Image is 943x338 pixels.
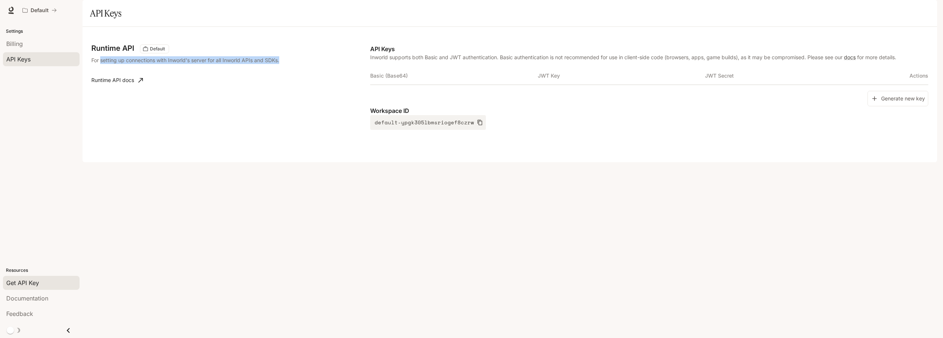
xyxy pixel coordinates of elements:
[19,3,60,18] button: All workspaces
[147,46,168,52] span: Default
[88,73,146,88] a: Runtime API docs
[873,67,928,85] th: Actions
[90,6,121,21] h1: API Keys
[91,56,296,64] p: For setting up connections with Inworld's server for all Inworld APIs and SDKs.
[370,106,928,115] p: Workspace ID
[370,67,537,85] th: Basic (Base64)
[91,45,134,52] h3: Runtime API
[844,54,856,60] a: docs
[370,115,486,130] button: default-ypgk305lbmsriogef8czrw
[370,53,928,61] p: Inworld supports both Basic and JWT authentication. Basic authentication is not recommended for u...
[31,7,49,14] p: Default
[705,67,872,85] th: JWT Secret
[140,45,169,53] div: These keys will apply to your current workspace only
[538,67,705,85] th: JWT Key
[867,91,928,107] button: Generate new key
[370,45,928,53] p: API Keys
